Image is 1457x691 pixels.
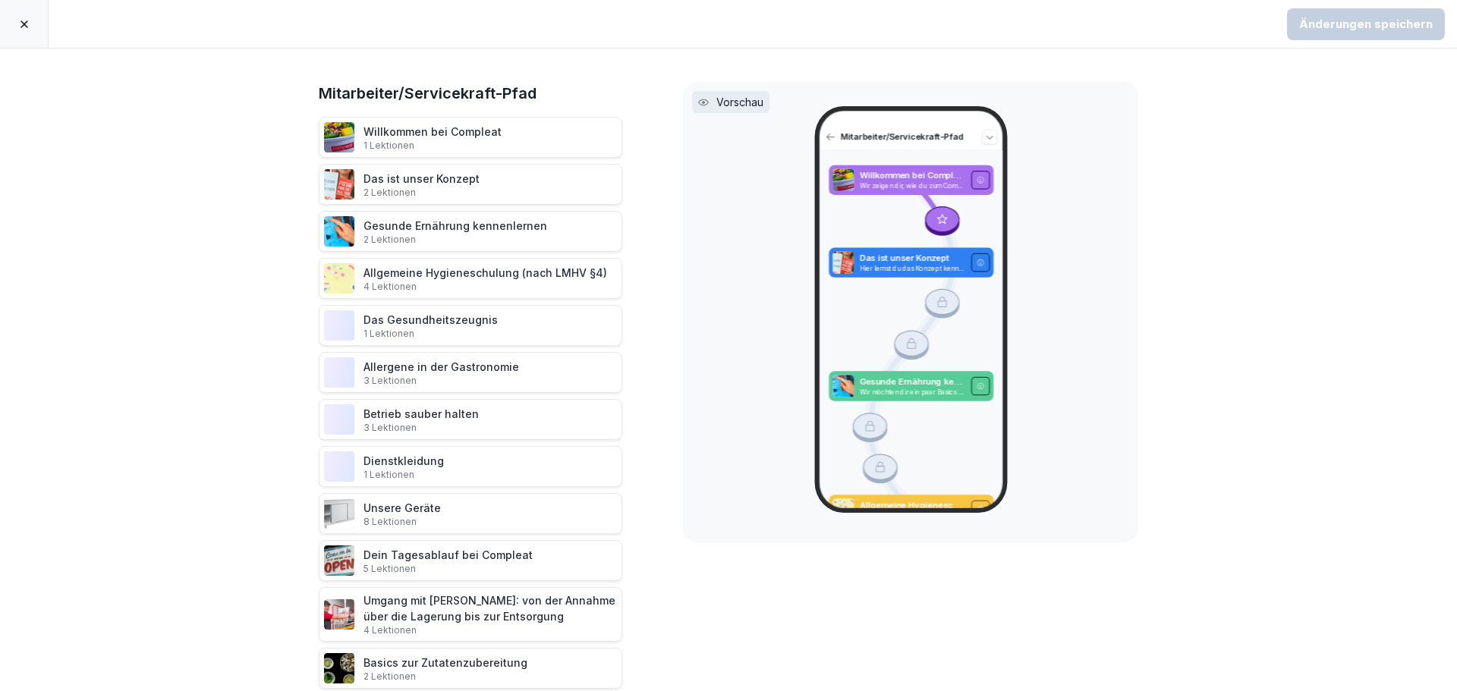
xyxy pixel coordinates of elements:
[363,187,480,199] p: 2 Lektionen
[859,253,965,265] p: Das ist unser Konzept
[832,499,853,522] img: pnxrhsgnynh33lkwpecije13.png
[324,310,354,341] img: l1yociqb07f55abt0uwlwy68.png
[324,169,354,199] img: iv2tmt78jjf0gatpsiyuuxrc.png
[363,281,607,293] p: 4 Lektionen
[319,540,622,581] div: Dein Tagesablauf bei Compleat5 Lektionen
[324,498,354,529] img: c1qgdr0kq3mvsbtiz0puipip.png
[832,375,853,398] img: jh1239vjz4zg47ddzaq3jyv9.png
[319,399,622,440] div: Betrieb sauber halten3 Lektionen
[324,404,354,435] img: oeltbzfvn9voln8zb3pf7pfr.png
[319,82,622,105] h1: Mitarbeiter/Servicekraft-Pfad
[324,357,354,388] img: kzdkv7jiunquxpuabah5d9oo.png
[363,218,547,246] div: Gesunde Ernährung kennenlernen
[1287,8,1445,40] button: Änderungen speichern
[363,171,480,199] div: Das ist unser Konzept
[840,131,977,143] p: Mitarbeiter/Servicekraft-Pfad
[859,500,965,512] p: Allgemeine Hygieneschulung (nach LMHV §4)
[363,422,479,434] p: 3 Lektionen
[319,164,622,205] div: Das ist unser Konzept2 Lektionen
[363,406,479,434] div: Betrieb sauber halten
[859,182,965,190] p: Wir zeigen dir, wie du zum Compleatzen wirst. Wir wünschen dir viel Spaß!
[363,563,533,575] p: 5 Lektionen
[716,94,763,110] p: Vorschau
[319,211,622,252] div: Gesunde Ernährung kennenlernen2 Lektionen
[832,252,853,275] img: iv2tmt78jjf0gatpsiyuuxrc.png
[324,653,354,683] img: mz4rgd64ibn0td07mdvcs5m9.png
[363,624,617,636] p: 4 Lektionen
[324,451,354,482] img: hfj14luvg0g01qlf74fjn778.png
[319,305,622,346] div: Das Gesundheitszeugnis1 Lektionen
[859,170,965,182] p: Willkommen bei Compleat
[363,234,547,246] p: 2 Lektionen
[363,265,607,293] div: Allgemeine Hygieneschulung (nach LMHV §4)
[859,388,965,397] p: Wir möchten dir ein paar Basics der gesunden Ernährung vermitteln, damit du bei Kundenanfragen di...
[363,516,441,528] p: 8 Lektionen
[363,328,498,340] p: 1 Lektionen
[363,453,444,481] div: Dienstkleidung
[319,493,622,534] div: Unsere Geräte8 Lektionen
[363,140,502,152] p: 1 Lektionen
[363,359,519,387] div: Allergene in der Gastronomie
[363,469,444,481] p: 1 Lektionen
[319,648,622,689] div: Basics zur Zutatenzubereitung2 Lektionen
[324,122,354,152] img: zwq0dvkqadvy9zsgi2srr0ic.png
[363,547,533,575] div: Dein Tagesablauf bei Compleat
[319,258,622,299] div: Allgemeine Hygieneschulung (nach LMHV §4)4 Lektionen
[319,117,622,158] div: Willkommen bei Compleat1 Lektionen
[363,592,617,636] div: Umgang mit [PERSON_NAME]: von der Annahme über die Lagerung bis zur Entsorgung
[859,265,965,273] p: Hier lernst du das Konzept kennen
[363,500,441,528] div: Unsere Geräte
[832,169,853,192] img: zwq0dvkqadvy9zsgi2srr0ic.png
[324,599,354,630] img: q0802f2hnb0e3j45rlj48mwm.png
[363,655,527,683] div: Basics zur Zutatenzubereitung
[324,545,354,576] img: nrxk8kmss4rwik3sw7f6iset.png
[324,263,354,294] img: pnxrhsgnynh33lkwpecije13.png
[319,446,622,487] div: Dienstkleidung1 Lektionen
[319,587,622,642] div: Umgang mit [PERSON_NAME]: von der Annahme über die Lagerung bis zur Entsorgung4 Lektionen
[859,376,965,388] p: Gesunde Ernährung kennenlernen
[363,375,519,387] p: 3 Lektionen
[324,216,354,247] img: jh1239vjz4zg47ddzaq3jyv9.png
[1299,16,1433,33] div: Änderungen speichern
[363,312,498,340] div: Das Gesundheitszeugnis
[319,352,622,393] div: Allergene in der Gastronomie3 Lektionen
[363,671,527,683] p: 2 Lektionen
[363,124,502,152] div: Willkommen bei Compleat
